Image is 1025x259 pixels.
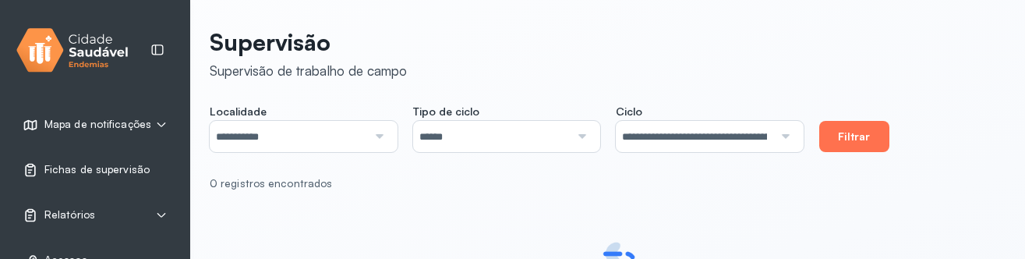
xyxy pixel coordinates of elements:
[23,162,168,178] a: Fichas de supervisão
[44,118,151,131] span: Mapa de notificações
[210,28,407,56] p: Supervisão
[16,25,129,76] img: logo.svg
[819,121,889,152] button: Filtrar
[210,62,407,79] div: Supervisão de trabalho de campo
[210,105,267,119] span: Localidade
[44,163,150,176] span: Fichas de supervisão
[44,208,95,222] span: Relatórios
[616,105,642,119] span: Ciclo
[413,105,479,119] span: Tipo de ciclo
[210,177,994,190] div: 0 registros encontrados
